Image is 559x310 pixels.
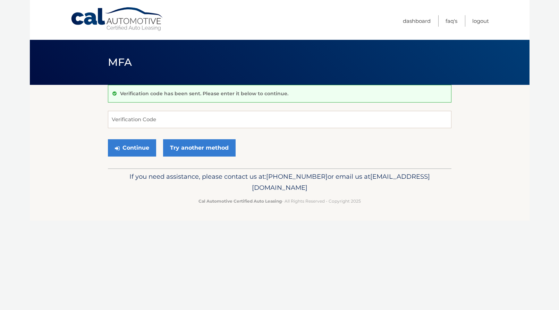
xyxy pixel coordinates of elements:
[446,15,457,27] a: FAQ's
[252,172,430,192] span: [EMAIL_ADDRESS][DOMAIN_NAME]
[108,56,132,69] span: MFA
[163,139,236,157] a: Try another method
[112,171,447,193] p: If you need assistance, please contact us at: or email us at
[108,111,451,128] input: Verification Code
[70,7,164,32] a: Cal Automotive
[266,172,328,180] span: [PHONE_NUMBER]
[108,139,156,157] button: Continue
[198,198,282,204] strong: Cal Automotive Certified Auto Leasing
[120,90,288,97] p: Verification code has been sent. Please enter it below to continue.
[403,15,431,27] a: Dashboard
[472,15,489,27] a: Logout
[112,197,447,205] p: - All Rights Reserved - Copyright 2025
